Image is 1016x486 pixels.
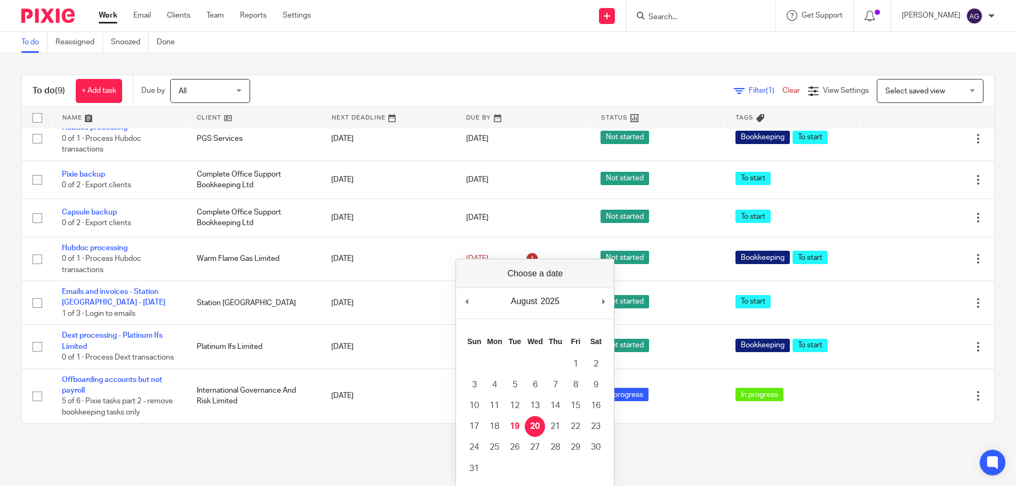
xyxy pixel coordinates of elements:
[62,376,162,394] a: Offboarding accounts but not payroll
[545,416,565,437] button: 21
[186,199,321,237] td: Complete Office Support Bookkeeping Ltd
[735,339,790,352] span: Bookkeeping
[186,325,321,369] td: Platinum Ifs Limited
[601,251,649,264] span: Not started
[62,135,141,154] span: 0 of 1 · Process Hubdoc transactions
[735,295,771,308] span: To start
[545,375,565,395] button: 7
[505,375,525,395] button: 5
[525,437,545,458] button: 27
[505,437,525,458] button: 26
[55,32,103,53] a: Reassigned
[601,295,649,308] span: Not started
[509,337,522,346] abbr: Tuesday
[321,237,455,281] td: [DATE]
[525,395,545,416] button: 13
[484,437,505,458] button: 25
[565,437,586,458] button: 29
[62,310,135,317] span: 1 of 3 · Login to emails
[62,397,173,416] span: 5 of 6 · Pixie tasks part 2 - remove bookkeeping tasks only
[586,354,606,375] button: 2
[186,281,321,325] td: Station [GEOGRAPHIC_DATA]
[461,293,472,309] button: Previous Month
[467,337,481,346] abbr: Sunday
[565,416,586,437] button: 22
[321,325,455,369] td: [DATE]
[466,255,489,262] span: [DATE]
[466,176,489,184] span: [DATE]
[793,251,828,264] span: To start
[186,369,321,423] td: International Governance And Risk Limited
[62,332,163,350] a: Dext processing - Platinum Ifs Limited
[206,10,224,21] a: Team
[62,171,105,178] a: Pixie backup
[571,337,581,346] abbr: Friday
[505,416,525,437] button: 19
[464,375,484,395] button: 3
[505,395,525,416] button: 12
[484,395,505,416] button: 11
[55,86,65,95] span: (9)
[586,416,606,437] button: 23
[586,375,606,395] button: 9
[466,214,489,221] span: [DATE]
[157,32,183,53] a: Done
[321,199,455,237] td: [DATE]
[62,209,117,216] a: Capsule backup
[484,416,505,437] button: 18
[590,337,602,346] abbr: Saturday
[823,87,869,94] span: View Settings
[545,437,565,458] button: 28
[601,339,649,352] span: Not started
[601,131,649,144] span: Not started
[21,32,47,53] a: To do
[565,395,586,416] button: 15
[62,354,174,361] span: 0 of 1 · Process Dext transactions
[565,354,586,375] button: 1
[549,337,562,346] abbr: Thursday
[545,395,565,416] button: 14
[321,369,455,423] td: [DATE]
[565,375,586,395] button: 8
[62,244,127,252] a: Hubdoc processing
[99,10,117,21] a: Work
[601,172,649,185] span: Not started
[735,115,754,121] span: Tags
[525,416,545,437] button: 20
[283,10,311,21] a: Settings
[782,87,800,94] a: Clear
[793,131,828,144] span: To start
[167,10,190,21] a: Clients
[735,210,771,223] span: To start
[601,210,649,223] span: Not started
[966,7,983,25] img: svg%3E
[586,395,606,416] button: 16
[749,87,782,94] span: Filter
[62,255,141,274] span: 0 of 1 · Process Hubdoc transactions
[133,10,151,21] a: Email
[111,32,149,53] a: Snoozed
[321,281,455,325] td: [DATE]
[735,172,771,185] span: To start
[186,237,321,281] td: Warm Flame Gas Limited
[885,87,945,95] span: Select saved view
[186,117,321,161] td: PGS Services
[735,251,790,264] span: Bookkeeping
[484,375,505,395] button: 4
[186,161,321,198] td: Complete Office Support Bookkeeping Ltd
[464,437,484,458] button: 24
[766,87,774,94] span: (1)
[527,337,543,346] abbr: Wednesday
[464,458,484,479] button: 31
[735,131,790,144] span: Bookkeeping
[586,437,606,458] button: 30
[62,220,131,227] span: 0 of 2 · Export clients
[464,395,484,416] button: 10
[62,288,165,306] a: Emails and invoices - Station [GEOGRAPHIC_DATA] - [DATE]
[735,388,783,401] span: In progress
[179,87,187,95] span: All
[76,79,122,103] a: + Add task
[464,416,484,437] button: 17
[509,293,539,309] div: August
[62,181,131,189] span: 0 of 2 · Export clients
